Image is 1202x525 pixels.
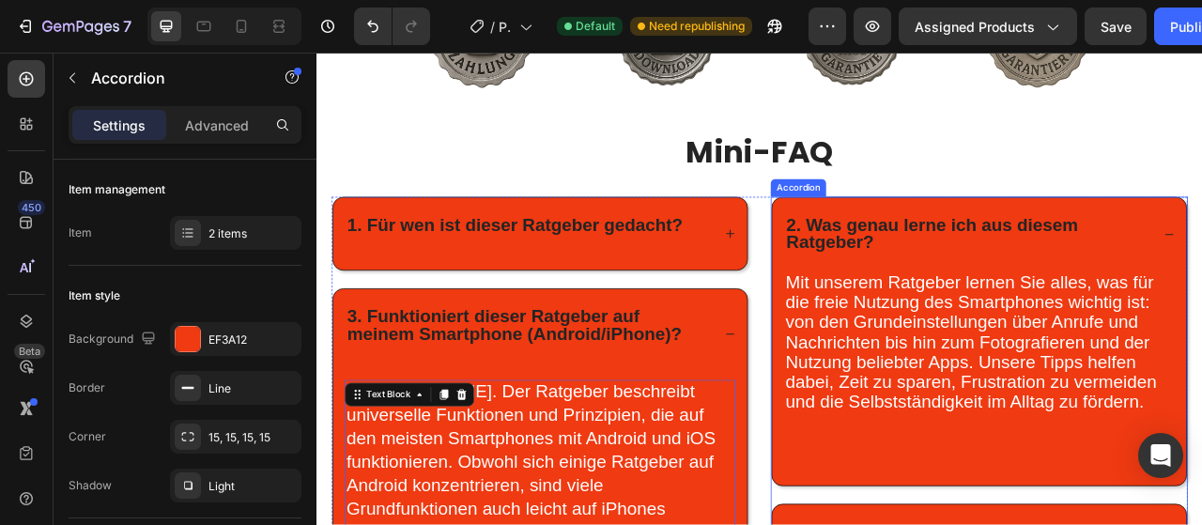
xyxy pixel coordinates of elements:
[597,207,968,255] strong: 2. Was genau lerne ich aus diesem Ratgeber?
[1138,433,1183,478] div: Open Intercom Messenger
[18,200,45,215] div: 450
[915,17,1035,37] span: Assigned Products
[208,478,297,495] div: Light
[576,18,615,35] span: Default
[490,17,495,37] span: /
[39,323,464,371] strong: 3. Funktioniert dieser Ratgeber auf meinem Smartphone (Android/iPhone)?
[316,53,1202,525] iframe: Design area
[59,427,123,444] div: Text Block
[69,224,92,241] div: Item
[185,116,249,135] p: Advanced
[649,18,745,35] span: Need republishing
[581,164,644,181] div: Accordion
[69,327,160,352] div: Background
[499,17,512,37] span: Product Page - Doppelte Wissenspower
[36,208,469,255] div: Rich Text Editor. Editing area: main
[354,8,430,45] div: Undo/Redo
[208,225,297,242] div: 2 items
[596,280,1069,457] span: Mit unserem Ratgeber lernen Sie alles, was für die freie Nutzung des Smartphones wichtig ist: von...
[899,8,1077,45] button: Assigned Products
[36,324,504,394] div: Rich Text Editor. Editing area: main
[69,287,120,304] div: Item style
[14,344,45,359] div: Beta
[69,428,106,445] div: Corner
[8,8,140,45] button: 7
[1085,8,1147,45] button: Save
[1101,19,1132,35] span: Save
[594,208,1063,258] div: Rich Text Editor. Editing area: main
[69,379,105,396] div: Border
[91,67,251,89] p: Accordion
[39,207,466,232] strong: 1. Für wen ist dieser Ratgeber gedacht?
[208,380,297,397] div: Line
[19,100,1108,153] h2: Mini-FAQ
[69,477,112,494] div: Shadow
[208,332,297,348] div: EF3A12
[69,181,165,198] div: Item management
[123,15,131,38] p: 7
[208,429,297,446] div: 15, 15, 15, 15
[93,116,146,135] p: Settings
